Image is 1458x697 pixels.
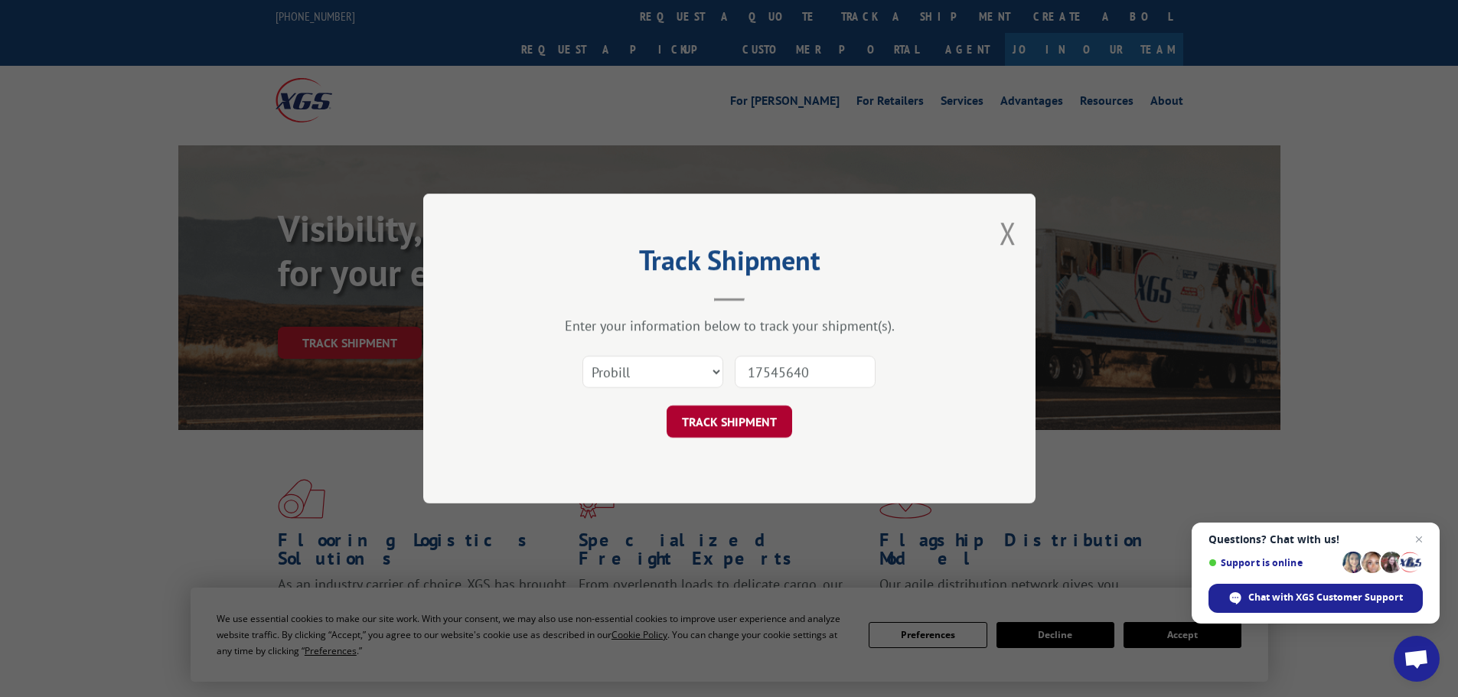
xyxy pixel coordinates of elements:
[500,317,959,334] div: Enter your information below to track your shipment(s).
[1208,533,1423,546] span: Questions? Chat with us!
[1208,557,1337,568] span: Support is online
[1208,584,1423,613] div: Chat with XGS Customer Support
[667,405,792,438] button: TRACK SHIPMENT
[735,356,876,388] input: Number(s)
[1410,530,1428,549] span: Close chat
[1394,636,1440,682] div: Open chat
[500,249,959,278] h2: Track Shipment
[1000,213,1016,253] button: Close modal
[1248,591,1403,604] span: Chat with XGS Customer Support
